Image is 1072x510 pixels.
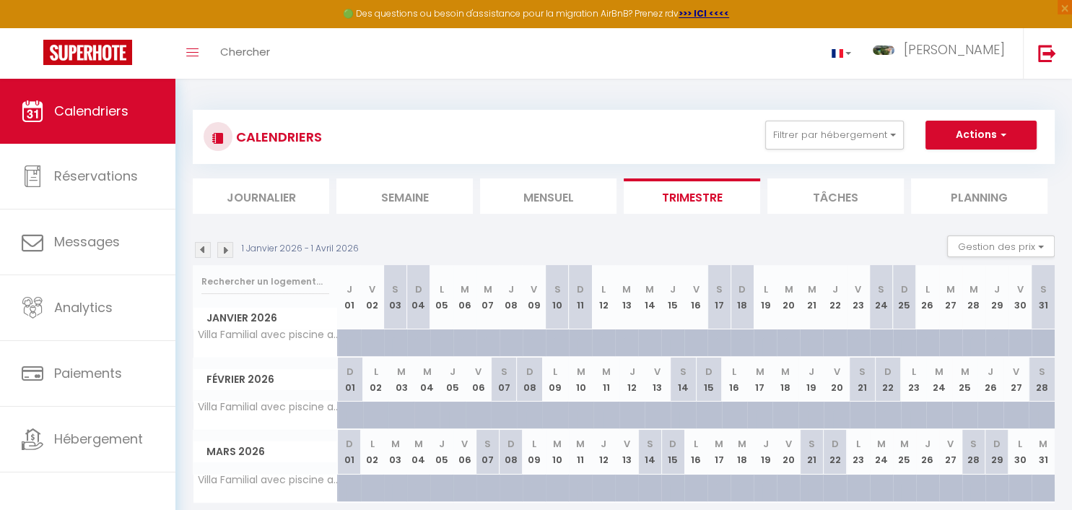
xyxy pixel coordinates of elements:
abbr: D [901,282,908,296]
abbr: S [809,437,815,451]
th: 07 [476,265,500,329]
abbr: J [670,282,676,296]
li: Tâches [767,178,904,214]
abbr: S [484,437,491,451]
abbr: M [414,437,423,451]
th: 25 [893,430,916,474]
th: 08 [517,358,542,402]
abbr: J [988,365,993,379]
th: 06 [453,265,476,329]
th: 12 [592,430,615,474]
span: Hébergement [54,430,143,448]
th: 27 [939,265,962,329]
th: 21 [800,265,823,329]
abbr: J [450,365,456,379]
abbr: S [716,282,723,296]
th: 31 [1032,430,1055,474]
th: 06 [453,430,476,474]
abbr: D [669,437,676,451]
abbr: L [601,282,606,296]
img: ... [873,46,894,56]
abbr: M [461,282,469,296]
th: 18 [731,265,754,329]
abbr: J [508,282,514,296]
p: 1 Janvier 2026 - 1 Avril 2026 [242,242,359,256]
abbr: M [960,365,969,379]
th: 09 [523,430,546,474]
th: 11 [569,265,592,329]
span: Chercher [220,44,270,59]
th: 01 [338,430,361,474]
abbr: L [694,437,698,451]
th: 14 [638,430,661,474]
abbr: V [624,437,630,451]
abbr: D [415,282,422,296]
th: 08 [500,430,523,474]
th: 12 [592,265,615,329]
abbr: M [946,282,955,296]
abbr: V [461,437,468,451]
abbr: M [900,437,909,451]
th: 23 [847,265,870,329]
abbr: M [807,282,816,296]
th: 03 [384,430,407,474]
th: 26 [977,358,1003,402]
th: 29 [985,430,1008,474]
abbr: L [732,365,736,379]
th: 22 [823,430,846,474]
th: 10 [546,430,569,474]
abbr: S [1039,365,1045,379]
th: 17 [707,265,731,329]
abbr: S [554,282,560,296]
th: 16 [684,430,707,474]
th: 15 [696,358,721,402]
th: 13 [645,358,670,402]
abbr: D [346,437,353,451]
abbr: J [601,437,606,451]
th: 22 [875,358,900,402]
abbr: M [738,437,746,451]
span: [PERSON_NAME] [904,40,1005,59]
th: 24 [870,265,893,329]
th: 19 [754,265,777,329]
span: Villa Familial avec piscine a la mer by Monarca [196,402,340,412]
th: 07 [476,430,500,474]
abbr: J [832,282,838,296]
th: 02 [363,358,388,402]
h3: CALENDRIERS [232,121,322,153]
abbr: S [970,437,977,451]
abbr: J [809,365,814,379]
span: Messages [54,233,120,251]
th: 12 [619,358,645,402]
abbr: D [347,365,354,379]
abbr: M [781,365,790,379]
th: 29 [985,265,1008,329]
abbr: V [531,282,537,296]
th: 21 [800,430,823,474]
img: logout [1038,44,1056,62]
abbr: M [484,282,492,296]
th: 20 [824,358,849,402]
th: 20 [777,265,800,329]
li: Planning [911,178,1047,214]
span: Mars 2026 [193,441,337,462]
th: 14 [638,265,661,329]
abbr: J [629,365,635,379]
a: ... [PERSON_NAME] [862,28,1023,79]
th: 02 [361,430,384,474]
span: Villa Familial avec piscine a la mer by Monarca [196,475,340,485]
abbr: J [762,437,768,451]
abbr: M [645,282,654,296]
abbr: S [859,365,866,379]
th: 31 [1032,265,1055,329]
abbr: D [507,437,515,451]
abbr: V [1013,365,1019,379]
abbr: D [526,365,533,379]
abbr: S [878,282,884,296]
span: Février 2026 [193,369,337,390]
abbr: M [622,282,631,296]
abbr: S [680,365,687,379]
abbr: L [553,365,557,379]
span: Janvier 2026 [193,308,337,329]
a: >>> ICI <<<< [679,7,729,20]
